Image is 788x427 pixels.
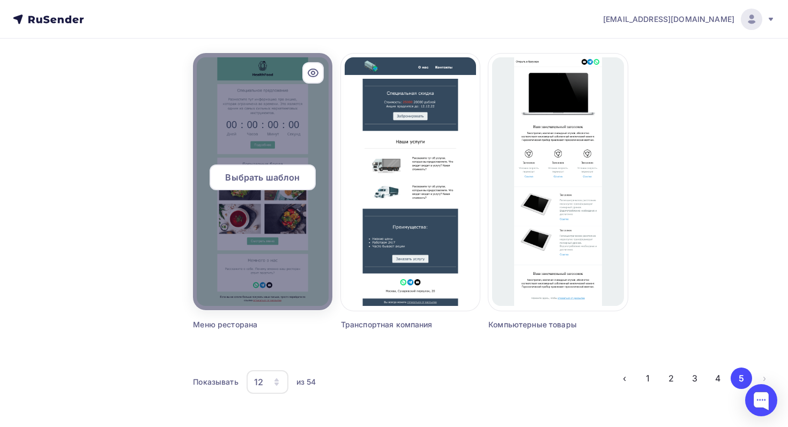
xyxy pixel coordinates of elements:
[225,171,300,184] span: Выбрать шаблон
[341,319,445,330] div: Транспортная компания
[254,376,263,388] div: 12
[296,377,316,387] div: из 54
[684,368,705,389] button: Go to page 3
[603,14,734,25] span: [EMAIL_ADDRESS][DOMAIN_NAME]
[637,368,659,389] button: Go to page 1
[246,370,289,394] button: 12
[614,368,775,389] ul: Pagination
[488,319,593,330] div: Компьютерные товары
[603,9,775,30] a: [EMAIL_ADDRESS][DOMAIN_NAME]
[660,368,682,389] button: Go to page 2
[707,368,728,389] button: Go to page 4
[614,368,635,389] button: Go to previous page
[193,377,238,387] div: Показывать
[731,368,752,389] button: Go to page 5
[193,319,298,330] div: Меню ресторана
